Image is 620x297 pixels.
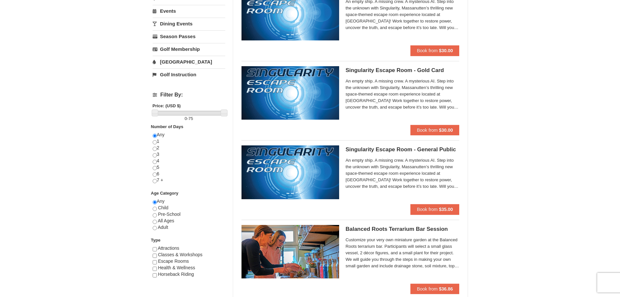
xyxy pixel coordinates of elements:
strong: $30.00 [439,48,453,53]
span: Book from [417,127,438,133]
span: Book from [417,207,438,212]
strong: $30.00 [439,127,453,133]
span: Classes & Workshops [158,252,202,257]
span: Book from [417,286,438,291]
a: Events [153,5,225,17]
strong: Age Category [151,191,179,196]
strong: Number of Days [151,124,184,129]
span: Adult [158,225,168,230]
span: 75 [188,116,193,121]
button: Book from $30.00 [410,125,460,135]
label: - [153,115,225,122]
h5: Singularity Escape Room - General Public [346,146,460,153]
span: All Ages [158,218,174,223]
strong: Price: (USD $) [153,103,181,108]
h5: Balanced Roots Terrarium Bar Session [346,226,460,232]
span: Health & Wellness [158,265,195,270]
h4: Filter By: [153,92,225,98]
button: Book from $36.86 [410,284,460,294]
button: Book from $30.00 [410,45,460,56]
strong: Type [151,238,160,243]
span: 0 [185,116,187,121]
span: Child [158,205,168,210]
div: Any [153,198,225,237]
a: Golf Membership [153,43,225,55]
a: Dining Events [153,18,225,30]
span: Customize your very own miniature garden at the Balanced Roots terrarium bar. Participants will s... [346,237,460,269]
span: Attractions [158,245,179,251]
span: An empty ship. A missing crew. A mysterious AI. Step into the unknown with Singularity, Massanutt... [346,78,460,111]
img: 6619913-527-a9527fc8.jpg [241,145,339,199]
img: 6619913-513-94f1c799.jpg [241,66,339,120]
a: Golf Instruction [153,68,225,81]
span: Escape Rooms [158,259,189,264]
span: Book from [417,48,438,53]
a: [GEOGRAPHIC_DATA] [153,56,225,68]
span: An empty ship. A missing crew. A mysterious AI. Step into the unknown with Singularity, Massanutt... [346,157,460,190]
button: Book from $35.00 [410,204,460,215]
div: Any 1 2 3 4 5 6 7 + [153,132,225,190]
strong: $35.00 [439,207,453,212]
span: Horseback Riding [158,272,194,277]
strong: $36.86 [439,286,453,291]
h5: Singularity Escape Room - Gold Card [346,67,460,74]
img: 18871151-30-393e4332.jpg [241,225,339,278]
a: Season Passes [153,30,225,42]
span: Pre-School [158,212,180,217]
